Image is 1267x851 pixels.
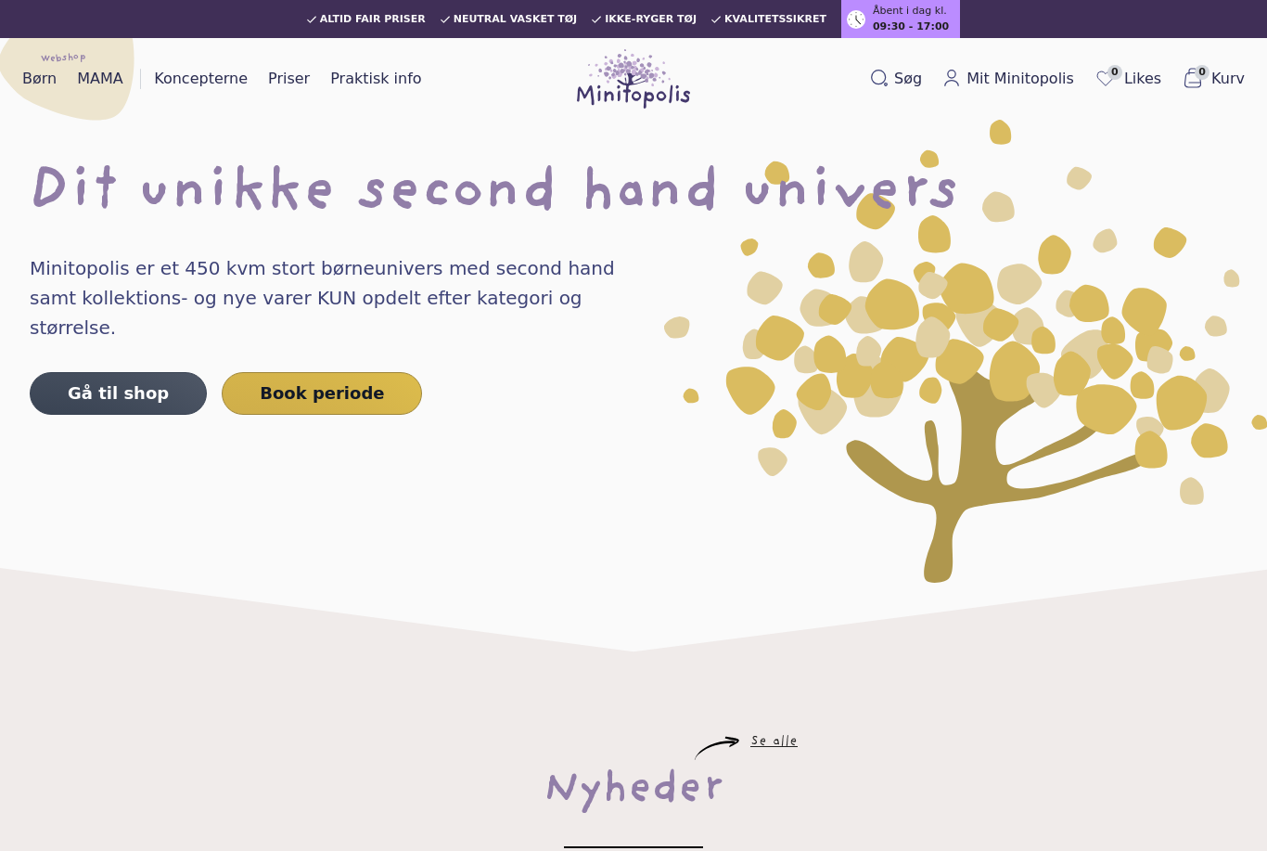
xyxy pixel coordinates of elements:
span: Søg [894,68,922,90]
span: Neutral vasket tøj [454,14,578,25]
button: 0Kurv [1174,63,1252,95]
a: Gå til shop [30,372,207,415]
img: Minitopolis logo [577,49,690,109]
span: Likes [1124,68,1161,90]
img: Minitopolis' logo som et gul blomst [664,120,1267,583]
a: MAMA [70,64,131,94]
span: Ikke-ryger tøj [605,14,697,25]
div: Nyheder [544,761,723,820]
span: 0 [1195,65,1209,80]
a: Book periode [222,372,422,415]
a: 0Likes [1087,63,1169,95]
h1: Dit unikke second hand univers [30,164,1237,224]
span: Altid fair priser [320,14,426,25]
button: Søg [863,64,929,94]
a: Priser [261,64,317,94]
a: Koncepterne [147,64,255,94]
a: Mit Minitopolis [935,64,1081,94]
span: Kurv [1211,68,1245,90]
span: 0 [1107,65,1122,80]
span: 09:30 - 17:00 [873,19,949,35]
a: Se alle [750,737,798,748]
h4: Minitopolis er et 450 kvm stort børneunivers med second hand samt kollektions- og nye varer KUN o... [30,253,653,342]
span: Mit Minitopolis [966,68,1074,90]
span: Kvalitetssikret [724,14,826,25]
a: Praktisk info [323,64,429,94]
span: Åbent i dag kl. [873,4,947,19]
a: Børn [15,64,64,94]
